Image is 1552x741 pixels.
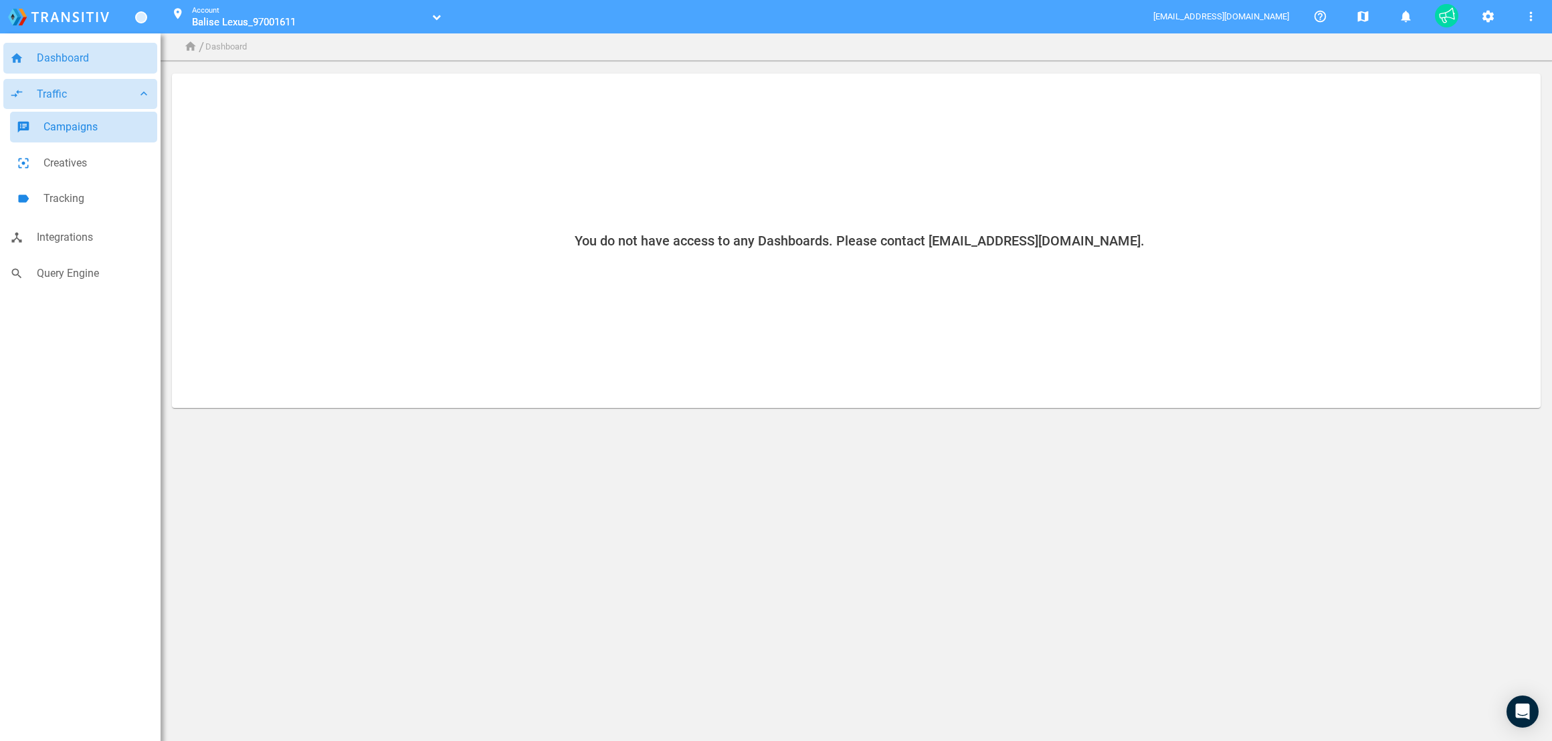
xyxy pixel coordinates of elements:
[1523,9,1539,25] mat-icon: more_vert
[37,229,151,246] span: Integrations
[10,51,23,65] i: home
[37,49,151,67] span: Dashboard
[1507,696,1539,728] div: Open Intercom Messenger
[43,118,151,136] span: Campaigns
[3,79,157,110] a: compare_arrowsTraffickeyboard_arrow_down
[37,265,151,282] span: Query Engine
[10,148,157,179] a: filter_center_focusCreatives
[3,258,157,289] a: searchQuery Engine
[10,87,23,100] i: compare_arrows
[205,40,247,54] li: Dashboard
[17,192,30,205] i: label
[10,231,23,244] i: device_hub
[3,222,157,253] a: device_hubIntegrations
[192,16,296,28] span: Balise Lexus_97001611
[1312,9,1328,25] mat-icon: help_outline
[8,9,109,25] img: logo
[1153,11,1290,21] span: [EMAIL_ADDRESS][DOMAIN_NAME]
[10,266,23,280] i: search
[571,235,1148,247] h2: You do not have access to any Dashboards. Please contact [EMAIL_ADDRESS][DOMAIN_NAME].
[10,183,157,214] a: labelTracking
[192,6,219,15] small: Account
[3,43,157,74] a: homeDashboard
[43,154,151,172] span: Creatives
[10,112,157,142] a: speaker_notesCampaigns
[43,190,151,207] span: Tracking
[17,156,30,170] i: filter_center_focus
[199,36,204,58] li: /
[37,86,137,103] span: Traffic
[184,40,197,54] i: home
[1517,3,1544,29] button: More
[17,120,30,134] i: speaker_notes
[1397,9,1414,25] mat-icon: notifications
[1480,9,1496,25] mat-icon: settings
[137,87,151,100] i: keyboard_arrow_down
[170,7,186,23] mat-icon: location_on
[1355,9,1371,25] mat-icon: map
[135,11,147,23] a: Toggle Menu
